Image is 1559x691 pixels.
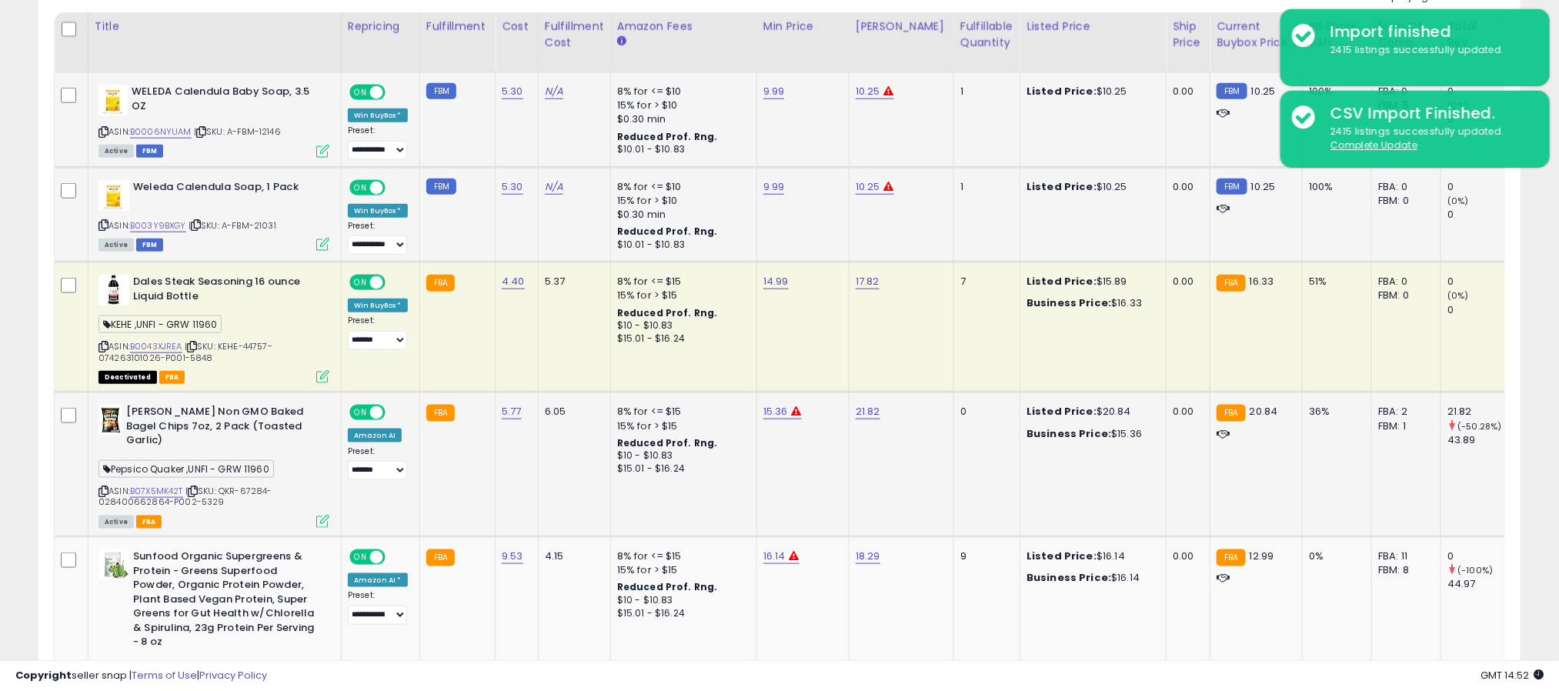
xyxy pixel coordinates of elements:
[348,590,408,624] div: Preset:
[502,404,522,419] a: 5.77
[1447,577,1510,591] div: 44.97
[1330,139,1417,152] u: Complete Update
[189,219,276,232] span: | SKU: A-FBM-21031
[199,668,267,683] a: Privacy Policy
[763,84,785,99] a: 9.99
[348,18,413,35] div: Repricing
[1027,295,1111,310] b: Business Price:
[617,85,745,98] div: 8% for <= $10
[426,275,455,292] small: FBA
[502,18,532,35] div: Cost
[136,145,164,158] span: FBM
[617,607,745,620] div: $15.01 - $16.24
[502,84,523,99] a: 5.30
[98,315,222,333] span: KEHE ,UNFI - GRW 11960
[763,404,788,419] a: 15.36
[98,239,134,252] span: All listings currently available for purchase on Amazon
[1378,563,1429,577] div: FBM: 8
[545,405,599,419] div: 6.05
[960,180,1008,194] div: 1
[617,112,745,126] div: $0.30 min
[348,125,408,159] div: Preset:
[1319,21,1538,43] div: Import finished
[98,485,272,508] span: | SKU: QKR-67284-028400662864-P002-5329
[617,98,745,112] div: 15% for > $10
[1447,275,1510,289] div: 0
[1027,85,1154,98] div: $10.25
[194,125,281,138] span: | SKU: A-FBM-12146
[98,460,274,478] span: Pepsico Quaker ,UNFI - GRW 11960
[1457,420,1501,432] small: (-50.28%)
[1217,179,1247,195] small: FBM
[351,406,370,419] span: ON
[1251,84,1276,98] span: 10.25
[426,83,456,99] small: FBM
[617,18,750,35] div: Amazon Fees
[545,84,563,99] a: N/A
[617,594,745,607] div: $10 - $10.83
[1309,549,1360,563] div: 0%
[383,406,408,419] span: OFF
[960,405,1008,419] div: 0
[1217,275,1245,292] small: FBA
[1027,18,1160,35] div: Listed Price
[617,289,745,302] div: 15% for > $15
[1027,549,1154,563] div: $16.14
[960,275,1008,289] div: 7
[1027,179,1097,194] b: Listed Price:
[1378,180,1429,194] div: FBA: 0
[1027,84,1097,98] b: Listed Price:
[98,371,157,384] span: All listings that are unavailable for purchase on Amazon for any reason other than out-of-stock
[617,194,745,208] div: 15% for > $10
[348,108,408,122] div: Win BuyBox *
[617,419,745,433] div: 15% for > $15
[383,551,408,564] span: OFF
[1027,549,1097,563] b: Listed Price:
[502,179,523,195] a: 5.30
[617,306,718,319] b: Reduced Prof. Rng.
[1173,180,1198,194] div: 0.00
[856,404,880,419] a: 21.82
[1319,102,1538,125] div: CSV Import Finished.
[960,85,1008,98] div: 1
[426,18,489,35] div: Fulfillment
[15,669,267,683] div: seller snap | |
[545,549,599,563] div: 4.15
[98,145,134,158] span: All listings currently available for purchase on Amazon
[617,319,745,332] div: $10 - $10.83
[856,179,880,195] a: 10.25
[98,180,129,211] img: 31L23c0o7VL._SL40_.jpg
[1481,668,1544,683] span: 2025-09-11 14:52 GMT
[1309,180,1360,194] div: 100%
[1378,275,1429,289] div: FBA: 0
[856,18,947,35] div: [PERSON_NAME]
[1319,43,1538,58] div: 2415 listings successfully updated.
[136,516,162,529] span: FBA
[1309,275,1360,289] div: 51%
[502,549,523,564] a: 9.53
[133,549,320,653] b: Sunfood Organic Supergreens & Protein - Greens Superfood Powder, Organic Protein Powder, Plant Ba...
[159,371,185,384] span: FBA
[617,180,745,194] div: 8% for <= $10
[545,275,599,289] div: 5.37
[763,179,785,195] a: 9.99
[856,549,880,564] a: 18.29
[130,340,182,353] a: B0043XJREA
[617,275,745,289] div: 8% for <= $15
[383,276,408,289] span: OFF
[98,180,329,250] div: ASIN:
[1447,303,1510,317] div: 0
[426,549,455,566] small: FBA
[1173,275,1198,289] div: 0.00
[383,181,408,194] span: OFF
[617,462,745,476] div: $15.01 - $16.24
[617,239,745,252] div: $10.01 - $10.83
[1250,404,1278,419] span: 20.84
[1027,426,1111,441] b: Business Price:
[1173,85,1198,98] div: 0.00
[545,18,604,51] div: Fulfillment Cost
[617,549,745,563] div: 8% for <= $15
[1217,83,1247,99] small: FBM
[351,276,370,289] span: ON
[1027,180,1154,194] div: $10.25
